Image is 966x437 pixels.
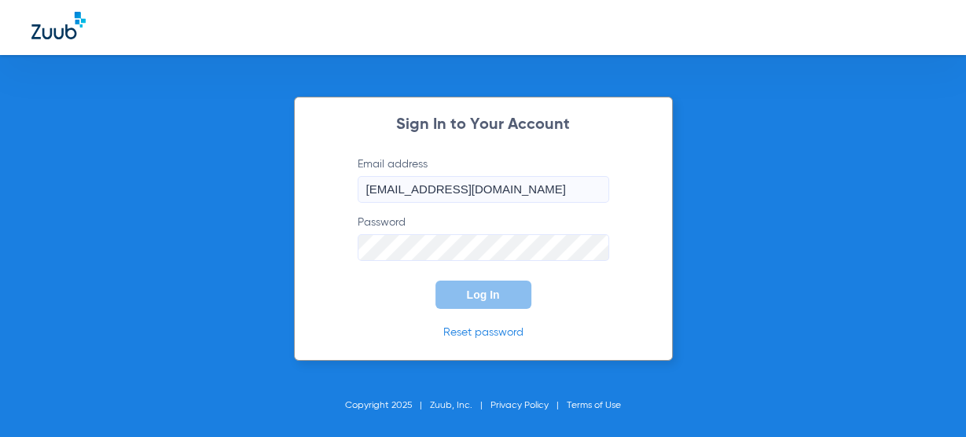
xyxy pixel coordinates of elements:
[334,117,633,133] h2: Sign In to Your Account
[443,327,523,338] a: Reset password
[430,398,490,413] li: Zuub, Inc.
[358,215,609,261] label: Password
[358,234,609,261] input: Password
[358,176,609,203] input: Email address
[435,281,531,309] button: Log In
[490,401,549,410] a: Privacy Policy
[31,12,86,39] img: Zuub Logo
[345,398,430,413] li: Copyright 2025
[567,401,621,410] a: Terms of Use
[467,288,500,301] span: Log In
[358,156,609,203] label: Email address
[887,362,966,437] iframe: Chat Widget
